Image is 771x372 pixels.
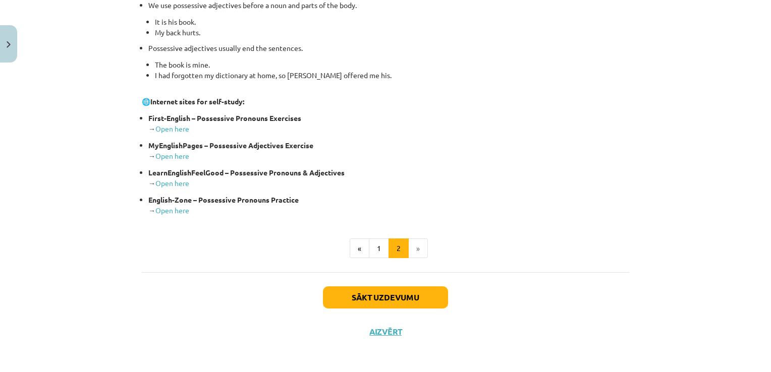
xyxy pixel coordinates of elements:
[142,86,629,107] p: 🌐
[148,195,299,204] strong: English-Zone – Possessive Pronouns Practice
[148,140,629,161] p: →
[142,238,629,259] nav: Page navigation example
[155,178,189,188] a: Open here
[323,286,448,308] button: Sākt uzdevumu
[148,168,345,177] strong: LearnEnglishFeelGood – Possessive Pronouns & Adjectives
[148,113,301,122] strong: First-English – Possessive Pronouns Exercises
[155,124,189,133] a: Open here
[155,17,629,27] li: It is his book.
[148,195,629,216] p: →
[389,238,409,259] button: 2
[350,238,369,259] button: «
[366,327,405,337] button: Aizvērt
[155,70,629,81] li: I had forgotten my dictionary at home, so [PERSON_NAME] offered me his.
[155,27,629,38] li: My back hurts.
[369,238,389,259] button: 1
[148,113,629,134] p: →
[155,206,189,215] a: Open here
[155,151,189,160] a: Open here
[148,167,629,189] p: →
[155,59,629,70] li: The book is mine.
[7,41,11,48] img: icon-close-lesson-0947bae3869378f0d4975bcd49f059093ad1ed9edebbc8119c70593378902aed.svg
[148,141,313,150] strong: MyEnglishPages – Possessive Adjectives Exercise
[150,97,244,106] strong: Internet sites for self-study:
[148,43,629,53] p: Possessive adjectives usually end the sentences.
